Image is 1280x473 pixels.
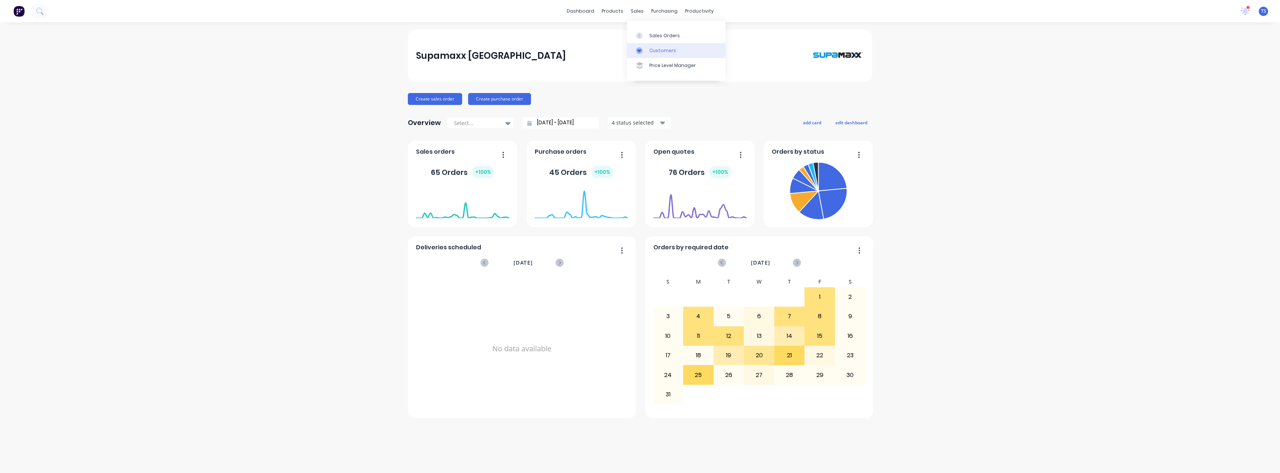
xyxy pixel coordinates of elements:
div: 11 [684,327,713,345]
div: productivity [681,6,717,17]
div: 13 [744,327,774,345]
div: 4 status selected [612,119,659,127]
div: 15 [805,327,835,345]
div: 76 Orders [669,166,731,178]
a: dashboard [563,6,598,17]
div: + 100 % [591,166,613,178]
div: 2 [835,288,865,306]
div: sales [627,6,647,17]
div: 17 [653,346,683,365]
div: 21 [775,346,804,365]
img: Supamaxx Australia [812,37,864,74]
div: 1 [805,288,835,306]
div: 6 [744,307,774,326]
div: S [835,277,865,287]
span: [DATE] [513,259,533,267]
div: Price Level Manager [649,62,696,69]
div: purchasing [647,6,681,17]
div: T [714,277,744,287]
div: 29 [805,365,835,384]
div: 7 [775,307,804,326]
div: 24 [653,365,683,384]
div: + 100 % [709,166,731,178]
div: 65 Orders [431,166,494,178]
div: No data available [416,277,628,421]
div: 4 [684,307,713,326]
span: Purchase orders [535,147,586,156]
a: Sales Orders [627,28,726,43]
div: + 100 % [472,166,494,178]
div: 10 [653,327,683,345]
div: F [804,277,835,287]
button: Create purchase order [468,93,531,105]
div: Overview [408,115,441,130]
button: edit dashboard [831,118,872,127]
button: Create sales order [408,93,462,105]
div: 19 [714,346,744,365]
div: products [598,6,627,17]
img: Factory [13,6,25,17]
span: Open quotes [653,147,694,156]
a: Customers [627,43,726,58]
div: 9 [835,307,865,326]
div: 16 [835,327,865,345]
span: [DATE] [751,259,770,267]
div: Supamaxx [GEOGRAPHIC_DATA] [416,48,566,63]
div: 30 [835,365,865,384]
div: 27 [744,365,774,384]
span: Sales orders [416,147,455,156]
div: S [653,277,684,287]
a: Price Level Manager [627,58,726,73]
div: W [744,277,774,287]
div: 23 [835,346,865,365]
div: 3 [653,307,683,326]
div: 20 [744,346,774,365]
div: M [683,277,714,287]
button: add card [798,118,826,127]
div: 12 [714,327,744,345]
div: 26 [714,365,744,384]
div: Sales Orders [649,32,680,39]
div: 45 Orders [549,166,613,178]
div: 5 [714,307,744,326]
div: 25 [684,365,713,384]
div: 28 [775,365,804,384]
div: 18 [684,346,713,365]
span: Orders by status [772,147,824,156]
button: 4 status selected [608,117,671,128]
div: Customers [649,47,676,54]
div: 8 [805,307,835,326]
span: TS [1261,8,1266,15]
div: 22 [805,346,835,365]
div: T [774,277,805,287]
div: 14 [775,327,804,345]
div: 31 [653,385,683,404]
